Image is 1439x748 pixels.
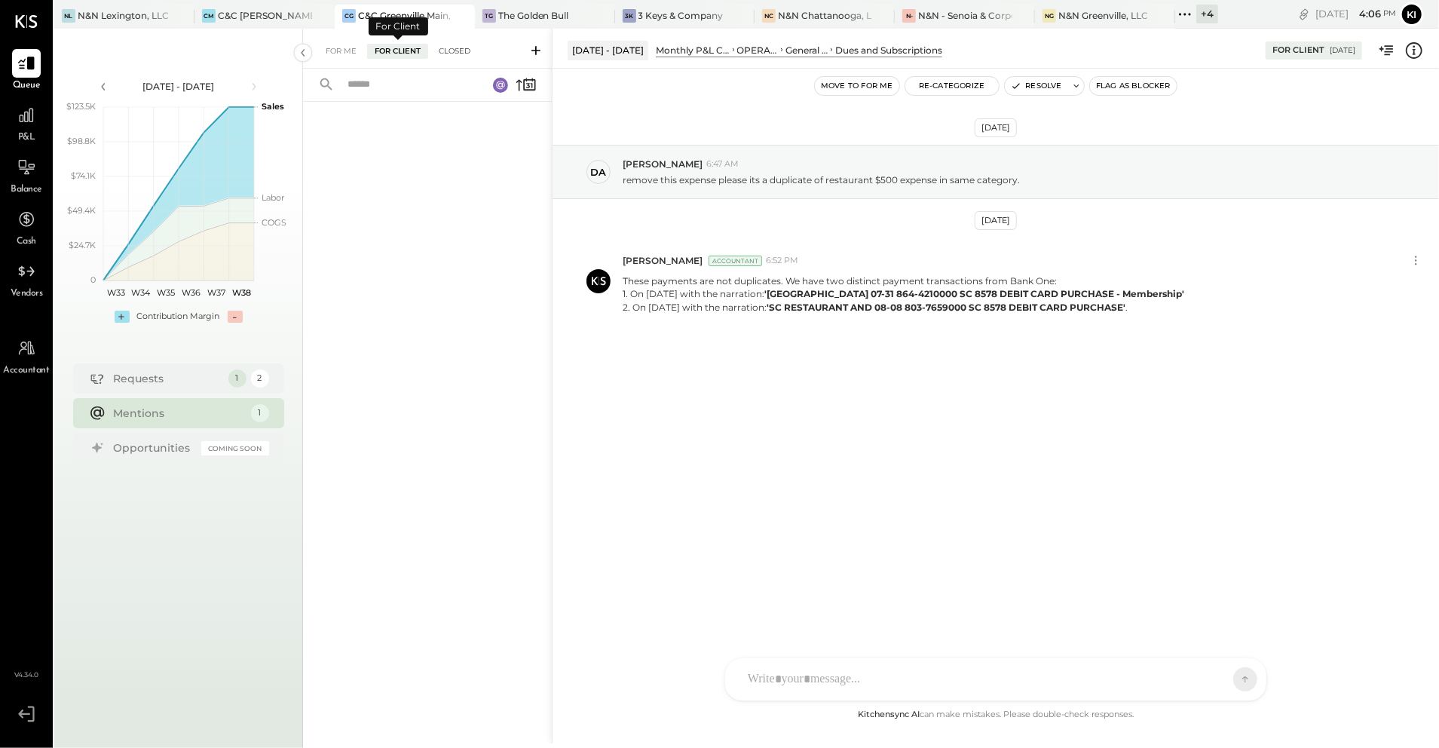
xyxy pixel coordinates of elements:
div: N&N - Senoia & Corporate [918,9,1012,22]
div: 3 Keys & Company [638,9,724,22]
div: OPERATING EXPENSES (EBITDA) [737,44,778,57]
div: [DATE] [1315,7,1396,21]
span: P&L [18,131,35,145]
div: Requests [114,371,221,386]
div: da [591,165,607,179]
strong: 'SC RESTAURANT AND 08-08 803-7659000 SC 8578 DEBIT CARD PURCHASE' [767,302,1125,313]
text: Sales [262,101,284,112]
button: Resolve [1005,77,1068,95]
div: Mentions [114,406,243,421]
div: Accountant [709,256,762,266]
span: Balance [11,183,42,197]
span: 6:52 PM [766,255,798,267]
div: C&C [PERSON_NAME] LLC [218,9,312,22]
a: P&L [1,101,52,145]
div: N&N Lexington, LLC [78,9,169,22]
text: $49.4K [67,205,96,216]
div: 1 [251,404,269,422]
div: [DATE] [975,118,1017,137]
text: $123.5K [66,101,96,112]
text: Labor [262,192,284,203]
div: Monthly P&L Comparison [656,44,730,57]
div: CM [202,9,216,23]
div: CG [342,9,356,23]
div: NL [62,9,75,23]
span: 6:47 AM [706,158,739,170]
a: Accountant [1,334,52,378]
button: Flag as Blocker [1090,77,1177,95]
button: Ki [1400,2,1424,26]
button: Re-Categorize [905,77,999,95]
p: remove this expense please its a duplicate of restaurant $500 expense in same category. [623,173,1020,186]
div: N&N Chattanooga, LLC [778,9,872,22]
span: Vendors [11,287,43,301]
div: Closed [431,44,478,59]
div: [DATE] - [DATE] [568,41,648,60]
text: W38 [231,287,250,298]
text: W37 [207,287,225,298]
text: $98.8K [67,136,96,146]
div: [DATE] [1330,45,1355,56]
div: For Me [318,44,364,59]
span: Accountant [4,364,50,378]
div: Opportunities [114,440,194,455]
div: 2 [251,369,269,388]
div: NC [762,9,776,23]
p: These payments are not duplicates. We have two distinct payment transactions from Bank One: 1. On... [623,274,1186,313]
text: $74.1K [71,170,96,181]
div: 1 [228,369,246,388]
span: Queue [13,79,41,93]
div: The Golden Bull [498,9,569,22]
text: 0 [90,274,96,285]
span: Cash [17,235,36,249]
div: [DATE] [975,211,1017,230]
div: General & Administrative Expenses [785,44,828,57]
div: [DATE] - [DATE] [115,80,243,93]
div: copy link [1297,6,1312,22]
div: For Client [367,44,428,59]
span: [PERSON_NAME] [623,158,703,170]
text: W36 [182,287,201,298]
div: + 4 [1196,5,1218,23]
text: W35 [157,287,175,298]
div: For Client [1272,44,1324,57]
div: N- [902,9,916,23]
a: Vendors [1,257,52,301]
text: COGS [262,217,286,228]
text: W33 [106,287,124,298]
div: 3K [623,9,636,23]
div: C&C Greenville Main, LLC [358,9,452,22]
div: TG [482,9,496,23]
a: Queue [1,49,52,93]
div: Dues and Subscriptions [835,44,942,57]
a: Balance [1,153,52,197]
div: + [115,311,130,323]
span: [PERSON_NAME] [623,254,703,267]
button: Move to for me [815,77,899,95]
div: NG [1043,9,1056,23]
strong: '[GEOGRAPHIC_DATA] 07-31 864-4210000 SC 8578 DEBIT CARD PURCHASE - Membership' [764,288,1184,299]
div: Coming Soon [201,441,269,455]
text: $24.7K [69,240,96,250]
div: For Client [369,17,428,35]
text: W34 [131,287,151,298]
div: - [228,311,243,323]
a: Cash [1,205,52,249]
div: N&N Greenville, LLC [1058,9,1148,22]
div: Contribution Margin [137,311,220,323]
